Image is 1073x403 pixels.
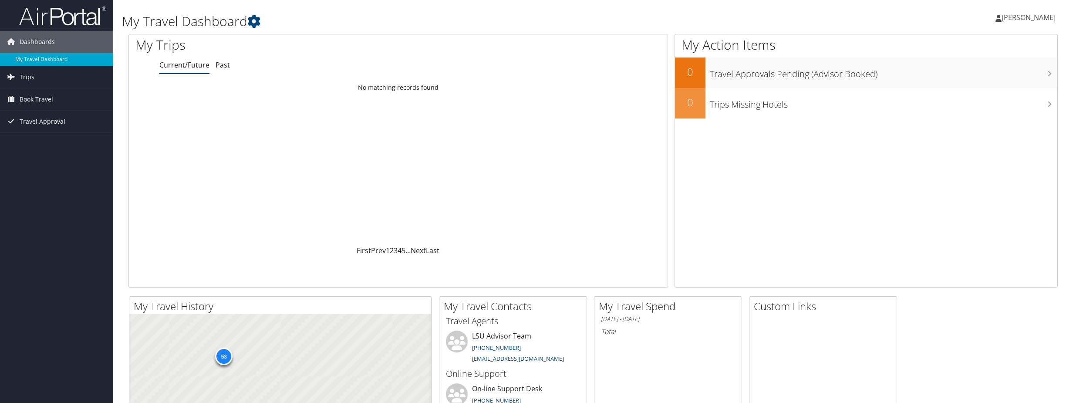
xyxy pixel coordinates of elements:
[19,6,106,26] img: airportal-logo.png
[675,58,1057,88] a: 0Travel Approvals Pending (Advisor Booked)
[394,246,398,255] a: 3
[426,246,439,255] a: Last
[20,66,34,88] span: Trips
[675,88,1057,119] a: 0Trips Missing Hotels
[134,299,431,314] h2: My Travel History
[386,246,390,255] a: 1
[216,60,230,70] a: Past
[710,64,1057,80] h3: Travel Approvals Pending (Advisor Booked)
[444,299,587,314] h2: My Travel Contacts
[675,64,705,79] h2: 0
[995,4,1064,30] a: [PERSON_NAME]
[215,348,233,365] div: 53
[159,60,209,70] a: Current/Future
[472,344,521,352] a: [PHONE_NUMBER]
[601,315,735,323] h6: [DATE] - [DATE]
[675,95,705,110] h2: 0
[135,36,436,54] h1: My Trips
[129,80,668,95] td: No matching records found
[710,94,1057,111] h3: Trips Missing Hotels
[357,246,371,255] a: First
[1002,13,1056,22] span: [PERSON_NAME]
[122,12,750,30] h1: My Travel Dashboard
[20,31,55,53] span: Dashboards
[411,246,426,255] a: Next
[675,36,1057,54] h1: My Action Items
[405,246,411,255] span: …
[20,88,53,110] span: Book Travel
[754,299,897,314] h2: Custom Links
[472,355,564,362] a: [EMAIL_ADDRESS][DOMAIN_NAME]
[398,246,402,255] a: 4
[442,331,584,366] li: LSU Advisor Team
[601,327,735,336] h6: Total
[446,368,580,380] h3: Online Support
[20,111,65,132] span: Travel Approval
[402,246,405,255] a: 5
[390,246,394,255] a: 2
[371,246,386,255] a: Prev
[446,315,580,327] h3: Travel Agents
[599,299,742,314] h2: My Travel Spend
